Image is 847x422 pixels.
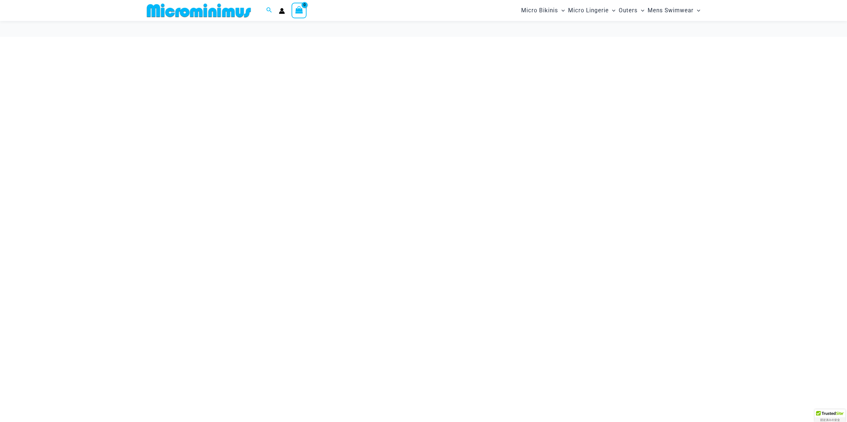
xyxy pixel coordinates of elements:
a: Micro LingerieMenu ToggleMenu Toggle [566,2,617,19]
a: Search icon link [266,6,272,15]
a: Account icon link [279,8,285,14]
span: Menu Toggle [638,2,644,19]
img: MM SHOP LOGO FLAT [144,3,254,18]
span: Micro Lingerie [568,2,609,19]
span: Outers [619,2,638,19]
a: View Shopping Cart, empty [292,3,307,18]
a: Mens SwimwearMenu ToggleMenu Toggle [646,2,702,19]
a: Micro BikinisMenu ToggleMenu Toggle [520,2,566,19]
nav: Site Navigation [519,1,703,20]
a: OutersMenu ToggleMenu Toggle [617,2,646,19]
span: Menu Toggle [694,2,700,19]
span: Mens Swimwear [648,2,694,19]
span: Menu Toggle [609,2,615,19]
div: TrustedSite Certified [815,409,845,422]
span: Micro Bikinis [521,2,558,19]
span: Menu Toggle [558,2,565,19]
